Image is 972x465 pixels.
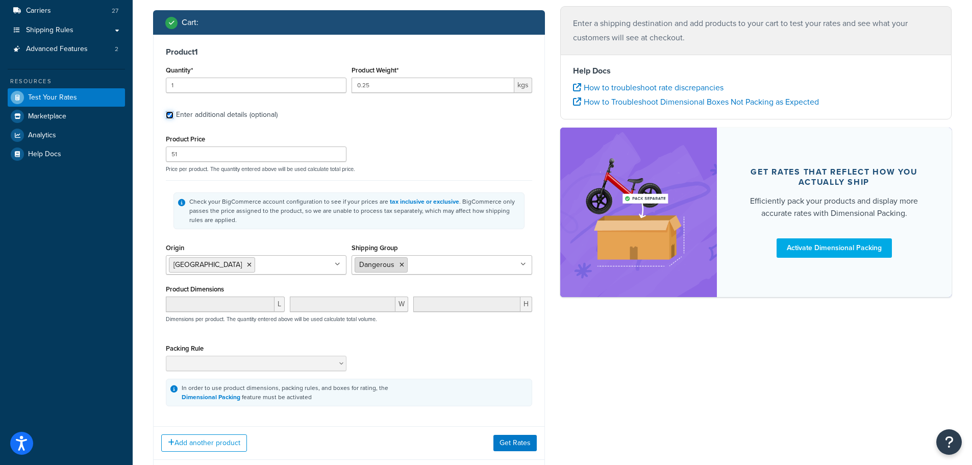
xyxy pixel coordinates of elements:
[161,434,247,452] button: Add another product
[8,40,125,59] li: Advanced Features
[166,345,204,352] label: Packing Rule
[395,297,408,312] span: W
[8,107,125,126] a: Marketplace
[573,96,819,108] a: How to Troubleshoot Dimensional Boxes Not Packing as Expected
[28,131,56,140] span: Analytics
[8,40,125,59] a: Advanced Features2
[573,16,939,45] p: Enter a shipping destination and add products to your cart to test your rates and see what your c...
[182,393,240,402] a: Dimensional Packing
[8,145,125,163] a: Help Docs
[514,78,532,93] span: kgs
[8,126,125,144] a: Analytics
[166,78,346,93] input: 0.0
[936,429,962,455] button: Open Resource Center
[26,26,73,35] span: Shipping Rules
[520,297,532,312] span: H
[182,383,388,402] div: In order to use product dimensions, packing rules, and boxes for rating, the feature must be acti...
[573,82,724,93] a: How to troubleshoot rate discrepancies
[176,108,278,122] div: Enter additional details (optional)
[163,165,535,173] p: Price per product. The quantity entered above will be used calculate total price.
[166,66,193,74] label: Quantity*
[8,2,125,20] li: Carriers
[28,93,77,102] span: Test Your Rates
[741,195,928,219] div: Efficiently pack your products and display more accurate rates with Dimensional Packing.
[352,66,398,74] label: Product Weight*
[8,2,125,20] a: Carriers27
[352,244,398,252] label: Shipping Group
[275,297,285,312] span: L
[166,47,532,57] h3: Product 1
[8,77,125,86] div: Resources
[352,78,514,93] input: 0.00
[173,259,242,270] span: [GEOGRAPHIC_DATA]
[28,112,66,121] span: Marketplace
[189,197,520,225] div: Check your BigCommerce account configuration to see if your prices are . BigCommerce only passes ...
[166,244,184,252] label: Origin
[28,150,61,159] span: Help Docs
[390,197,459,206] a: tax inclusive or exclusive
[182,18,198,27] h2: Cart :
[493,435,537,451] button: Get Rates
[115,45,118,54] span: 2
[26,45,88,54] span: Advanced Features
[777,238,892,258] a: Activate Dimensional Packing
[163,315,377,323] p: Dimensions per product. The quantity entered above will be used calculate total volume.
[112,7,118,15] span: 27
[166,135,205,143] label: Product Price
[359,259,394,270] span: Dangerous
[8,21,125,40] a: Shipping Rules
[166,111,173,119] input: Enter additional details (optional)
[576,143,702,281] img: feature-image-dim-d40ad3071a2b3c8e08177464837368e35600d3c5e73b18a22c1e4bb210dc32ac.png
[8,88,125,107] a: Test Your Rates
[573,65,939,77] h4: Help Docs
[166,285,224,293] label: Product Dimensions
[741,167,928,187] div: Get rates that reflect how you actually ship
[26,7,51,15] span: Carriers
